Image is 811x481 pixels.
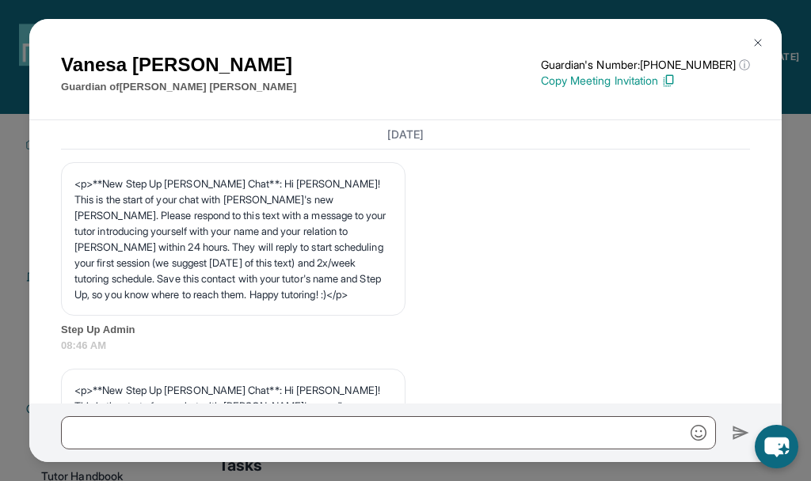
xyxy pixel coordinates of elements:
[752,36,764,49] img: Close Icon
[61,79,296,95] p: Guardian of [PERSON_NAME] [PERSON_NAME]
[661,74,676,88] img: Copy Icon
[691,425,706,441] img: Emoji
[541,57,750,73] p: Guardian's Number: [PHONE_NUMBER]
[755,425,798,468] button: chat-button
[61,322,750,338] span: Step Up Admin
[61,338,750,354] span: 08:46 AM
[61,51,296,79] h1: Vanesa [PERSON_NAME]
[74,176,392,302] p: <p>**New Step Up [PERSON_NAME] Chat**: Hi [PERSON_NAME]! This is the start of your chat with [PER...
[739,57,750,73] span: ⓘ
[732,423,750,442] img: Send icon
[61,127,750,142] h3: [DATE]
[541,73,750,89] p: Copy Meeting Invitation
